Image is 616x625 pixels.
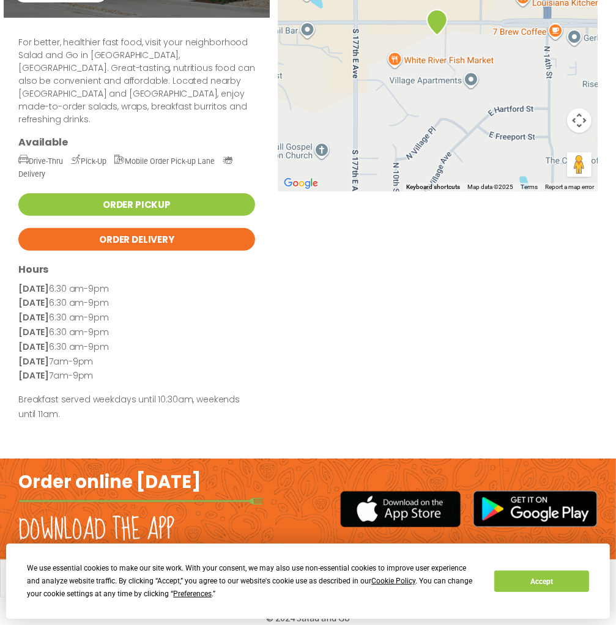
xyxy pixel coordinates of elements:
p: 6:30 am-9pm [18,325,255,340]
strong: [DATE] [18,326,49,338]
strong: [DATE] [18,341,49,353]
h3: Available [18,136,255,149]
strong: [DATE] [18,369,49,382]
span: Drive-Thru [18,157,63,166]
strong: [DATE] [18,355,49,368]
span: Mobile Order Pick-up Lane [114,157,215,166]
p: 7am-9pm [18,355,255,369]
p: Breakfast served weekdays until 10:30am, weekends until 11am. [18,393,255,422]
strong: [DATE] [18,283,49,295]
a: Order Delivery [18,228,255,251]
p: 6:30 am-9pm [18,296,255,311]
img: fork [18,498,263,505]
div: We use essential cookies to make our site work. With your consent, we may also use non-essential ... [27,562,480,601]
img: appstore [340,489,461,529]
div: Cookie Consent Prompt [6,544,610,619]
img: google_play [473,490,598,527]
span: Preferences [173,590,212,598]
strong: [DATE] [18,297,49,309]
span: Pick-Up [71,157,106,166]
h3: Hours [18,263,255,276]
h2: Order online [DATE] [18,471,201,494]
p: 7am-9pm [18,369,255,383]
p: 6:30 am-9pm [18,340,255,355]
p: 6:30 am-9pm [18,282,255,297]
button: Accept [494,571,588,592]
h2: Download the app [18,513,174,547]
a: Order Pickup [18,193,255,216]
span: Cookie Policy [371,577,415,585]
p: 6:30 am-9pm [18,311,255,325]
strong: [DATE] [18,311,49,324]
p: For better, healthier fast food, visit your neighborhood Salad and Go in [GEOGRAPHIC_DATA], [GEOG... [18,36,255,126]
